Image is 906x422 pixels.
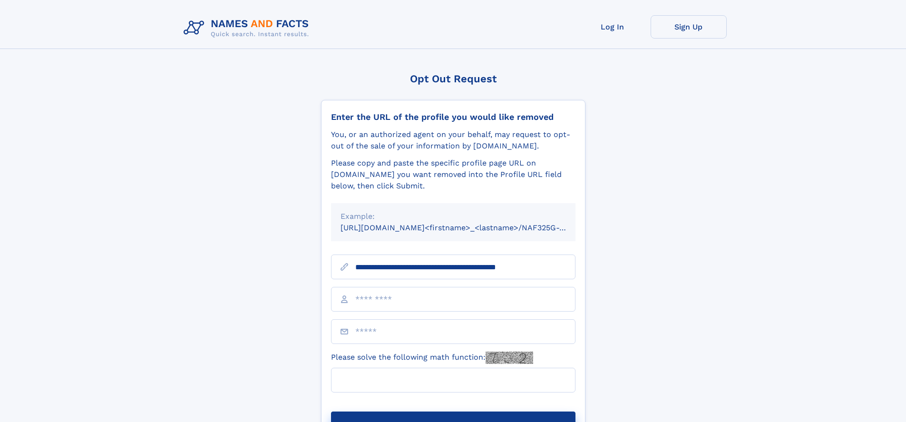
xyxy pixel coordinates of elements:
div: Opt Out Request [321,73,585,85]
a: Log In [575,15,651,39]
small: [URL][DOMAIN_NAME]<firstname>_<lastname>/NAF325G-xxxxxxxx [341,223,594,232]
div: You, or an authorized agent on your behalf, may request to opt-out of the sale of your informatio... [331,129,575,152]
a: Sign Up [651,15,727,39]
img: Logo Names and Facts [180,15,317,41]
div: Enter the URL of the profile you would like removed [331,112,575,122]
div: Example: [341,211,566,222]
label: Please solve the following math function: [331,352,533,364]
div: Please copy and paste the specific profile page URL on [DOMAIN_NAME] you want removed into the Pr... [331,157,575,192]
